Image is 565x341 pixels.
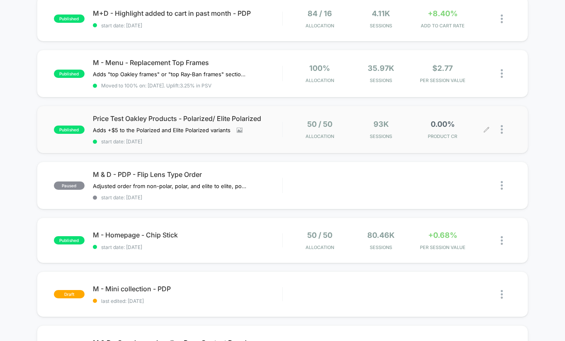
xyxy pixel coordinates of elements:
[352,133,410,139] span: Sessions
[309,64,330,73] span: 100%
[306,23,334,29] span: Allocation
[501,290,503,299] img: close
[93,231,282,239] span: M - Homepage - Chip Stick
[93,298,282,304] span: last edited: [DATE]
[93,71,247,77] span: Adds "top Oakley frames" or "top Ray-Ban frames" section to replacement lenses for Oakley and Ray...
[54,236,85,244] span: published
[93,170,282,179] span: M & D - PDP - Flip Lens Type Order
[306,77,334,83] span: Allocation
[352,244,410,250] span: Sessions
[93,285,282,293] span: M - Mini collection - PDP
[54,70,85,78] span: published
[373,120,389,128] span: 93k
[54,126,85,134] span: published
[93,183,247,189] span: Adjusted order from non-polar, polar, and elite to elite, polar, and non-polar in variant
[501,125,503,134] img: close
[306,244,334,250] span: Allocation
[93,138,282,145] span: start date: [DATE]
[352,77,410,83] span: Sessions
[414,133,471,139] span: PRODUCT CR
[93,114,282,123] span: Price Test Oakley Products - Polarized/ Elite Polarized
[54,290,85,298] span: draft
[307,120,332,128] span: 50 / 50
[414,244,471,250] span: PER SESSION VALUE
[501,69,503,78] img: close
[432,64,453,73] span: $2.77
[352,23,410,29] span: Sessions
[308,9,332,18] span: 84 / 16
[368,64,394,73] span: 35.97k
[501,181,503,190] img: close
[414,77,471,83] span: PER SESSION VALUE
[307,231,332,239] span: 50 / 50
[93,58,282,67] span: M - Menu - Replacement Top Frames
[93,22,282,29] span: start date: [DATE]
[501,15,503,23] img: close
[428,9,458,18] span: +8.40%
[372,9,390,18] span: 4.11k
[54,15,85,23] span: published
[414,23,471,29] span: ADD TO CART RATE
[428,231,457,239] span: +0.68%
[93,194,282,201] span: start date: [DATE]
[93,244,282,250] span: start date: [DATE]
[54,181,85,190] span: paused
[101,82,211,89] span: Moved to 100% on: [DATE] . Uplift: 3.25% in PSV
[93,127,230,133] span: Adds +$5 to the Polarized and Elite Polarized variants
[431,120,455,128] span: 0.00%
[501,236,503,245] img: close
[93,9,282,17] span: M+D - Highlight added to cart in past month - PDP
[367,231,395,239] span: 80.46k
[306,133,334,139] span: Allocation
